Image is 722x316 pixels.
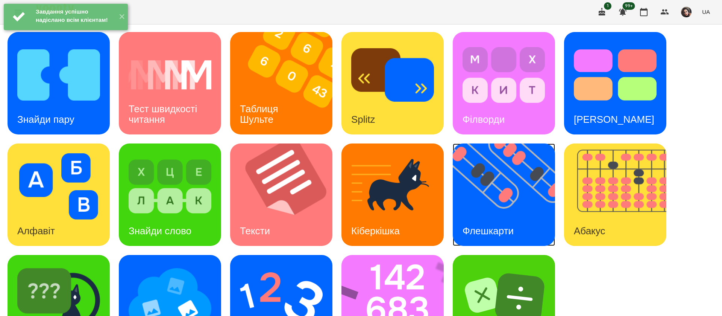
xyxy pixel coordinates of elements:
h3: Абакус [574,225,605,237]
h3: Таблиця Шульте [240,103,281,125]
a: Тест Струпа[PERSON_NAME] [564,32,666,134]
h3: Splitz [351,114,375,125]
h3: Тексти [240,225,270,237]
img: Абакус [564,143,676,246]
a: Тест швидкості читанняТест швидкості читання [119,32,221,134]
h3: Тест швидкості читання [129,103,200,125]
a: ТекстиТексти [230,143,332,246]
a: ФлешкартиФлешкарти [453,143,555,246]
a: КіберкішкаКіберкішка [341,143,444,246]
h3: [PERSON_NAME] [574,114,654,125]
img: Тест Струпа [574,42,657,108]
img: Тексти [230,143,342,246]
img: 415cf204168fa55e927162f296ff3726.jpg [681,7,692,17]
h3: Філворди [463,114,505,125]
a: Знайди паруЗнайди пару [8,32,110,134]
h3: Знайди пару [17,114,74,125]
img: Алфавіт [17,153,100,220]
span: 1 [604,2,611,10]
h3: Алфавіт [17,225,55,237]
img: Філворди [463,42,545,108]
div: Завдання успішно надіслано всім клієнтам! [36,8,113,24]
a: Знайди словоЗнайди слово [119,143,221,246]
img: Знайди слово [129,153,211,220]
span: UA [702,8,710,16]
img: Кіберкішка [351,153,434,220]
h3: Кіберкішка [351,225,400,237]
img: Таблиця Шульте [230,32,342,134]
a: ФілвордиФілворди [453,32,555,134]
img: Знайди пару [17,42,100,108]
h3: Знайди слово [129,225,191,237]
a: SplitzSplitz [341,32,444,134]
span: 99+ [623,2,635,10]
a: АлфавітАлфавіт [8,143,110,246]
a: АбакусАбакус [564,143,666,246]
button: UA [699,5,713,19]
h3: Флешкарти [463,225,514,237]
img: Флешкарти [453,143,564,246]
img: Splitz [351,42,434,108]
a: Таблиця ШультеТаблиця Шульте [230,32,332,134]
img: Тест швидкості читання [129,42,211,108]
